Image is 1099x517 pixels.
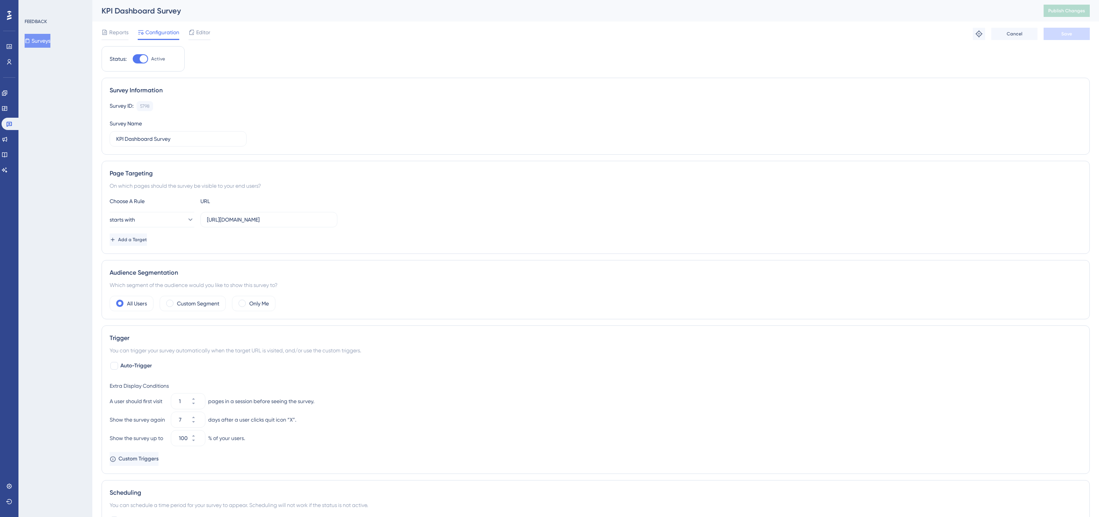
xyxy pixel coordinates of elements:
label: All Users [127,299,147,308]
button: Custom Triggers [110,452,158,466]
div: Survey ID: [110,101,133,111]
label: Only Me [249,299,269,308]
div: Choose A Rule [110,197,194,206]
button: starts with [110,212,194,227]
span: Custom Triggers [118,454,158,464]
div: Scheduling [110,488,1082,497]
div: Survey Information [110,86,1082,95]
div: Trigger [110,334,1082,343]
div: Extra Display Conditions [110,381,1082,390]
button: Publish Changes [1044,5,1090,17]
div: Page Targeting [110,169,1082,178]
div: Show the survey again [110,415,168,424]
div: 5798 [140,103,150,109]
span: Active [151,56,165,62]
span: Cancel [1007,31,1022,37]
input: Type your Survey name [116,135,240,143]
div: Audience Segmentation [110,268,1082,277]
div: You can trigger your survey automatically when the target URL is visited, and/or use the custom t... [110,346,1082,355]
div: Status: [110,54,127,63]
span: starts with [110,215,135,224]
div: % of your users. [208,434,245,443]
button: Add a Target [110,233,147,246]
button: Surveys [25,34,50,48]
div: KPI Dashboard Survey [102,5,1024,16]
span: Configuration [145,28,179,37]
div: Show the survey up to [110,434,168,443]
div: days after a user clicks quit icon “X”. [208,415,296,424]
div: Which segment of the audience would you like to show this survey to? [110,280,1082,290]
input: yourwebsite.com/path [207,215,331,224]
div: A user should first visit [110,397,168,406]
span: Reports [109,28,128,37]
button: Cancel [991,28,1037,40]
span: Publish Changes [1048,8,1085,14]
span: Editor [196,28,210,37]
div: URL [200,197,285,206]
div: FEEDBACK [25,18,47,25]
button: Save [1044,28,1090,40]
div: pages in a session before seeing the survey. [208,397,314,406]
span: Auto-Trigger [120,361,152,370]
div: On which pages should the survey be visible to your end users? [110,181,1082,190]
div: You can schedule a time period for your survey to appear. Scheduling will not work if the status ... [110,500,1082,510]
span: Save [1061,31,1072,37]
span: Add a Target [118,237,147,243]
div: Survey Name [110,119,142,128]
label: Custom Segment [177,299,219,308]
